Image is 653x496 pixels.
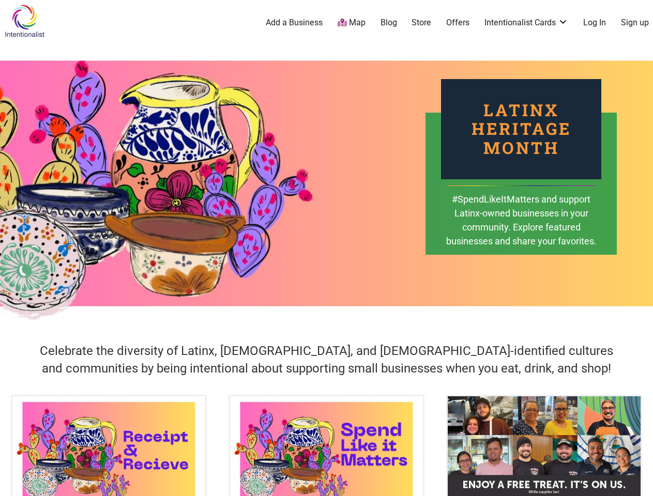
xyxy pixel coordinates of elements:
[381,17,397,28] a: Blog
[441,79,601,179] div: Latinx Heritage Month
[33,343,620,377] h4: Celebrate the diversity of Latinx, [DEMOGRAPHIC_DATA], and [DEMOGRAPHIC_DATA]-identified cultures...
[445,192,597,263] div: #SpendLikeItMatters and support Latinx-owned businesses in your community. Explore featured busin...
[621,17,649,28] a: Sign up
[583,17,606,28] a: Log In
[412,17,431,28] a: Store
[484,17,568,28] a: Intentionalist Cards
[446,17,469,28] a: Offers
[266,17,323,28] a: Add a Business
[338,17,366,29] a: Map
